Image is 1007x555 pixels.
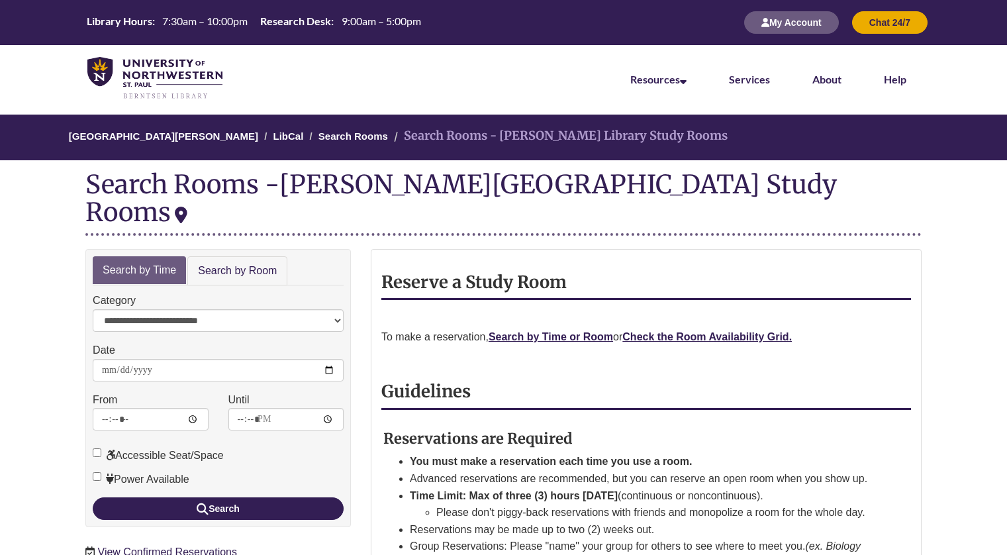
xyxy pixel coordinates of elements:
[85,115,922,160] nav: Breadcrumb
[93,342,115,359] label: Date
[489,331,613,342] a: Search by Time or Room
[81,14,426,31] a: Hours Today
[85,170,922,235] div: Search Rooms -
[81,14,426,30] table: Hours Today
[273,130,303,142] a: LibCal
[93,471,189,488] label: Power Available
[87,57,222,100] img: UNWSP Library Logo
[812,73,841,85] a: About
[381,381,471,402] strong: Guidelines
[93,447,224,464] label: Accessible Seat/Space
[410,490,618,501] strong: Time Limit: Max of three (3) hours [DATE]
[436,504,879,521] li: Please don't piggy-back reservations with friends and monopolize a room for the whole day.
[630,73,687,85] a: Resources
[342,15,421,27] span: 9:00am – 5:00pm
[69,130,258,142] a: [GEOGRAPHIC_DATA][PERSON_NAME]
[383,429,573,448] strong: Reservations are Required
[381,328,911,346] p: To make a reservation, or
[744,11,839,34] button: My Account
[93,448,101,457] input: Accessible Seat/Space
[744,17,839,28] a: My Account
[410,521,879,538] li: Reservations may be made up to two (2) weeks out.
[93,256,186,285] a: Search by Time
[93,472,101,481] input: Power Available
[93,391,117,409] label: From
[729,73,770,85] a: Services
[162,15,248,27] span: 7:30am – 10:00pm
[410,470,879,487] li: Advanced reservations are recommended, but you can reserve an open room when you show up.
[410,456,693,467] strong: You must make a reservation each time you use a room.
[81,14,157,28] th: Library Hours:
[318,130,388,142] a: Search Rooms
[228,391,250,409] label: Until
[93,292,136,309] label: Category
[381,272,567,293] strong: Reserve a Study Room
[410,487,879,521] li: (continuous or noncontinuous).
[852,17,928,28] a: Chat 24/7
[391,126,728,146] li: Search Rooms - [PERSON_NAME] Library Study Rooms
[852,11,928,34] button: Chat 24/7
[884,73,906,85] a: Help
[187,256,287,286] a: Search by Room
[85,168,837,228] div: [PERSON_NAME][GEOGRAPHIC_DATA] Study Rooms
[93,497,344,520] button: Search
[622,331,792,342] a: Check the Room Availability Grid.
[255,14,336,28] th: Research Desk:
